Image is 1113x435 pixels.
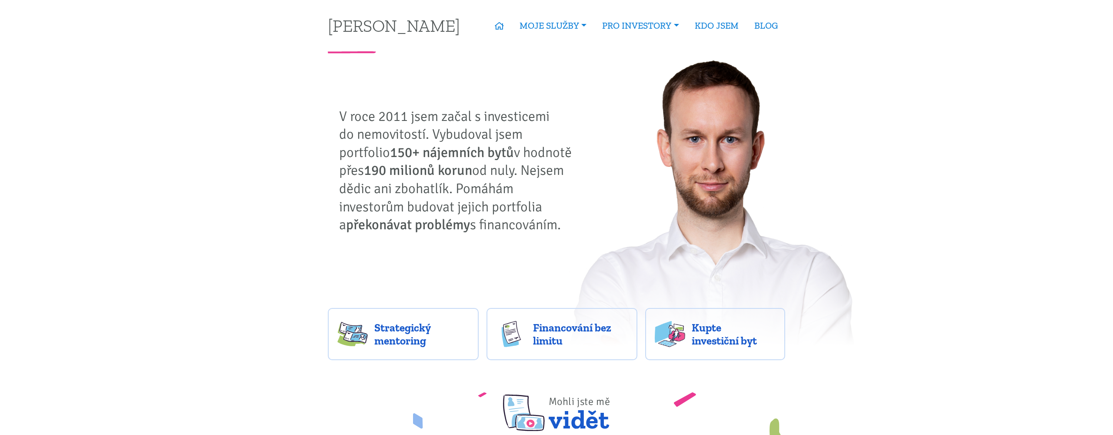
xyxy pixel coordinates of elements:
a: MOJE SLUŽBY [512,16,594,36]
p: V roce 2011 jsem začal s investicemi do nemovitostí. Vybudoval jsem portfolio v hodnotě přes od n... [339,107,578,234]
strong: 190 milionů korun [364,162,472,179]
img: finance [496,321,527,347]
a: BLOG [746,16,786,36]
a: KDO JSEM [687,16,746,36]
span: vidět [549,384,610,431]
a: Financování bez limitu [487,308,637,360]
strong: překonávat problémy [346,216,470,233]
span: Kupte investiční byt [692,321,776,347]
span: Financování bez limitu [533,321,628,347]
img: flats [655,321,685,347]
a: [PERSON_NAME] [328,17,460,34]
a: Kupte investiční byt [645,308,786,360]
a: Strategický mentoring [328,308,479,360]
strong: 150+ nájemních bytů [390,144,514,161]
span: Strategický mentoring [374,321,469,347]
a: PRO INVESTORY [594,16,686,36]
span: Mohli jste mě [549,395,610,408]
img: strategy [337,321,368,347]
